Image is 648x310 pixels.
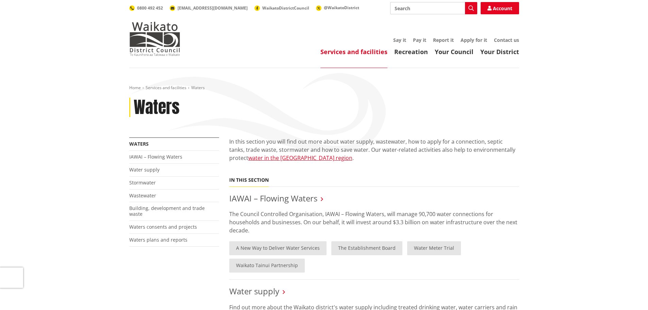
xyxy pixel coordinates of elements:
a: The Establishment Board [331,241,402,255]
a: 0800 492 452 [129,5,163,11]
a: Services and facilities [146,85,186,91]
a: Services and facilities [320,48,387,56]
a: IAWAI – Flowing Waters [129,153,182,160]
a: Water supply [129,166,160,173]
a: Pay it [413,37,426,43]
nav: breadcrumb [129,85,519,91]
a: Apply for it [461,37,487,43]
a: Home [129,85,141,91]
a: Wastewater [129,192,156,199]
a: Stormwater [129,179,156,186]
a: Waters consents and projects [129,224,197,230]
a: @WaikatoDistrict [316,5,359,11]
span: [EMAIL_ADDRESS][DOMAIN_NAME] [178,5,248,11]
a: WaikatoDistrictCouncil [254,5,309,11]
a: IAWAI – Flowing Waters [229,193,317,204]
span: 0800 492 452 [137,5,163,11]
p: In this section you will find out more about water supply, wastewater, how to apply for a connect... [229,137,519,170]
span: Waters [191,85,205,91]
a: Water supply [229,285,279,297]
h1: Waters [134,98,180,117]
a: Your District [480,48,519,56]
a: Report it [433,37,454,43]
span: WaikatoDistrictCouncil [262,5,309,11]
a: A New Way to Deliver Water Services [229,241,327,255]
input: Search input [390,2,477,14]
span: @WaikatoDistrict [324,5,359,11]
a: Recreation [394,48,428,56]
h5: In this section [229,177,269,183]
a: Your Council [435,48,473,56]
a: Waikato Tainui Partnership [229,259,305,273]
a: Say it [393,37,406,43]
a: Account [481,2,519,14]
a: Water Meter Trial [407,241,461,255]
img: Waikato District Council - Te Kaunihera aa Takiwaa o Waikato [129,22,180,56]
a: [EMAIL_ADDRESS][DOMAIN_NAME] [170,5,248,11]
a: Waters [129,141,149,147]
a: Building, development and trade waste [129,205,205,217]
p: The Council Controlled Organisation, IAWAI – Flowing Waters, will manage 90,700 water connections... [229,210,519,234]
a: water in the [GEOGRAPHIC_DATA] region [248,154,352,162]
a: Waters plans and reports [129,236,187,243]
a: Contact us [494,37,519,43]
